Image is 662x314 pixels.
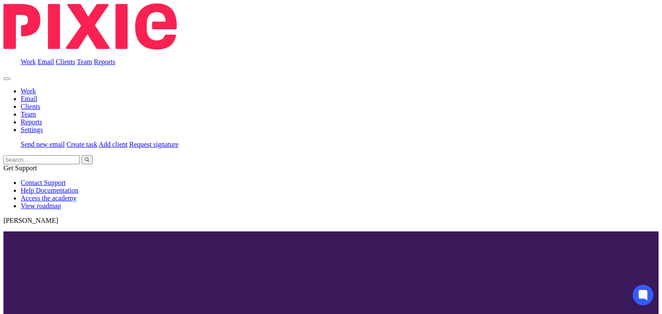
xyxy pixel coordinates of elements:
[21,111,36,118] a: Team
[129,141,178,148] a: Request signature
[21,103,40,110] a: Clients
[37,58,54,65] a: Email
[21,141,65,148] a: Send new email
[21,87,36,95] a: Work
[81,155,93,164] button: Search
[3,217,659,225] p: [PERSON_NAME]
[56,58,75,65] a: Clients
[66,141,97,148] a: Create task
[3,155,80,164] input: Search
[94,58,116,65] a: Reports
[21,126,43,133] a: Settings
[3,164,37,172] span: Get Support
[21,95,37,102] a: Email
[21,187,78,194] a: Help Documentation
[21,202,61,209] a: View roadmap
[21,58,36,65] a: Work
[21,118,42,126] a: Reports
[99,141,128,148] a: Add client
[21,194,77,202] a: Access the academy
[77,58,92,65] a: Team
[21,179,66,186] a: Contact Support
[3,3,177,49] img: Pixie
